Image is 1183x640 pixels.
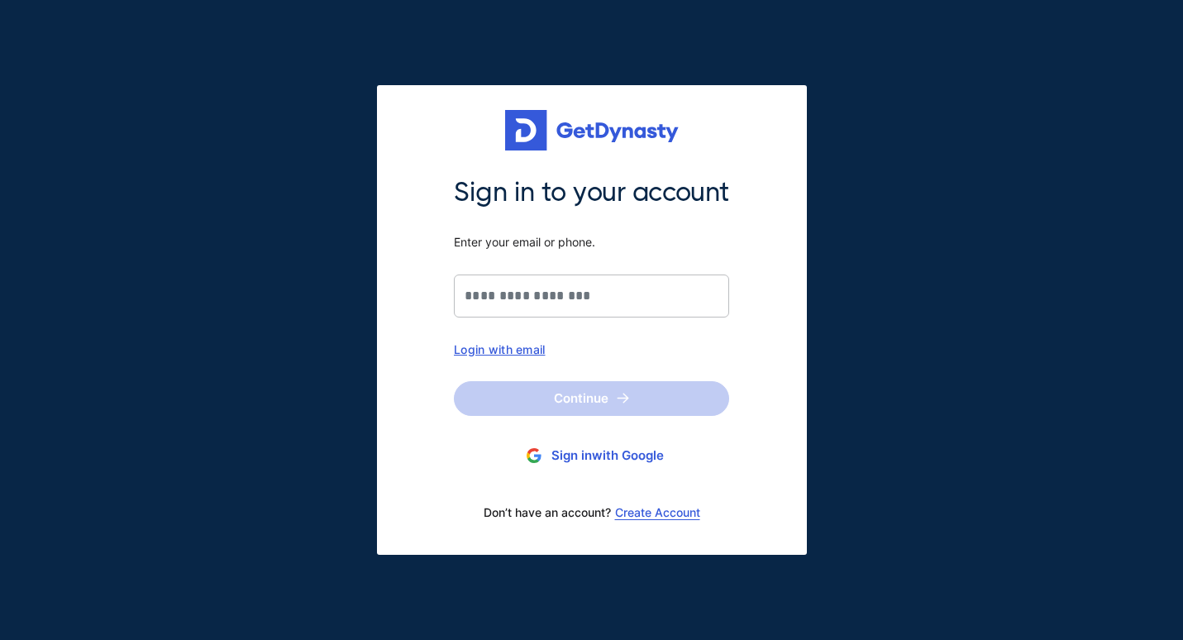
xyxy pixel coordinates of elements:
a: Create Account [615,506,700,519]
span: Sign in to your account [454,175,729,210]
div: Don’t have an account? [454,495,729,530]
span: Enter your email or phone. [454,235,729,250]
div: Login with email [454,342,729,356]
img: Get started for free with Dynasty Trust Company [505,110,679,151]
button: Sign inwith Google [454,441,729,471]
